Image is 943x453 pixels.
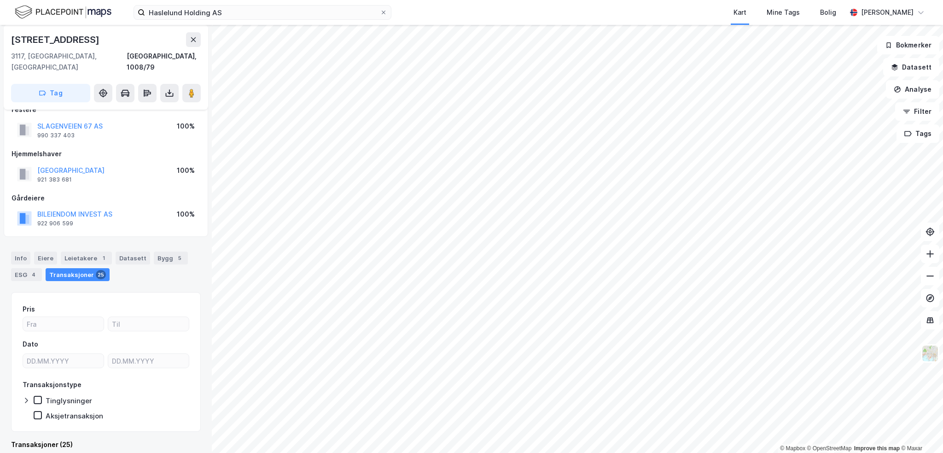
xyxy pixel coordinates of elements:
div: Hjemmelshaver [12,148,200,159]
div: Tinglysninger [46,396,92,405]
div: Bygg [154,252,188,265]
div: Leietakere [61,252,112,265]
div: Bolig [820,7,836,18]
iframe: Chat Widget [897,409,943,453]
input: Til [108,317,189,331]
input: Søk på adresse, matrikkel, gårdeiere, leietakere eller personer [145,6,380,19]
button: Tags [896,124,939,143]
div: Aksjetransaksjon [46,412,103,420]
div: Kart [733,7,746,18]
div: 990 337 403 [37,132,75,139]
div: Dato [23,339,38,350]
button: Datasett [883,58,939,76]
div: 5 [175,253,184,263]
div: 100% [177,121,195,132]
div: 100% [177,165,195,176]
div: Kontrollprogram for chat [897,409,943,453]
img: logo.f888ab2527a4732fd821a326f86c7f29.svg [15,4,111,20]
div: Gårdeiere [12,193,200,204]
a: Mapbox [780,445,805,452]
a: OpenStreetMap [807,445,852,452]
div: 1 [99,253,108,263]
div: 3117, [GEOGRAPHIC_DATA], [GEOGRAPHIC_DATA] [11,51,127,73]
input: DD.MM.YYYY [108,354,189,368]
button: Bokmerker [877,36,939,54]
a: Improve this map [854,445,900,452]
div: 4 [29,270,38,279]
img: Z [921,345,939,362]
div: 921 383 681 [37,176,72,183]
div: 25 [96,270,106,279]
div: Transaksjoner (25) [11,439,201,450]
div: [GEOGRAPHIC_DATA], 1008/79 [127,51,201,73]
div: 100% [177,209,195,220]
div: Info [11,252,30,265]
input: DD.MM.YYYY [23,354,104,368]
div: Pris [23,304,35,315]
button: Analyse [886,80,939,99]
div: Eiere [34,252,57,265]
div: Transaksjonstype [23,379,81,390]
div: Transaksjoner [46,268,110,281]
div: Datasett [116,252,150,265]
div: 922 906 599 [37,220,73,227]
div: [STREET_ADDRESS] [11,32,101,47]
div: ESG [11,268,42,281]
button: Filter [895,102,939,121]
button: Tag [11,84,90,102]
div: Mine Tags [767,7,800,18]
div: [PERSON_NAME] [861,7,914,18]
input: Fra [23,317,104,331]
